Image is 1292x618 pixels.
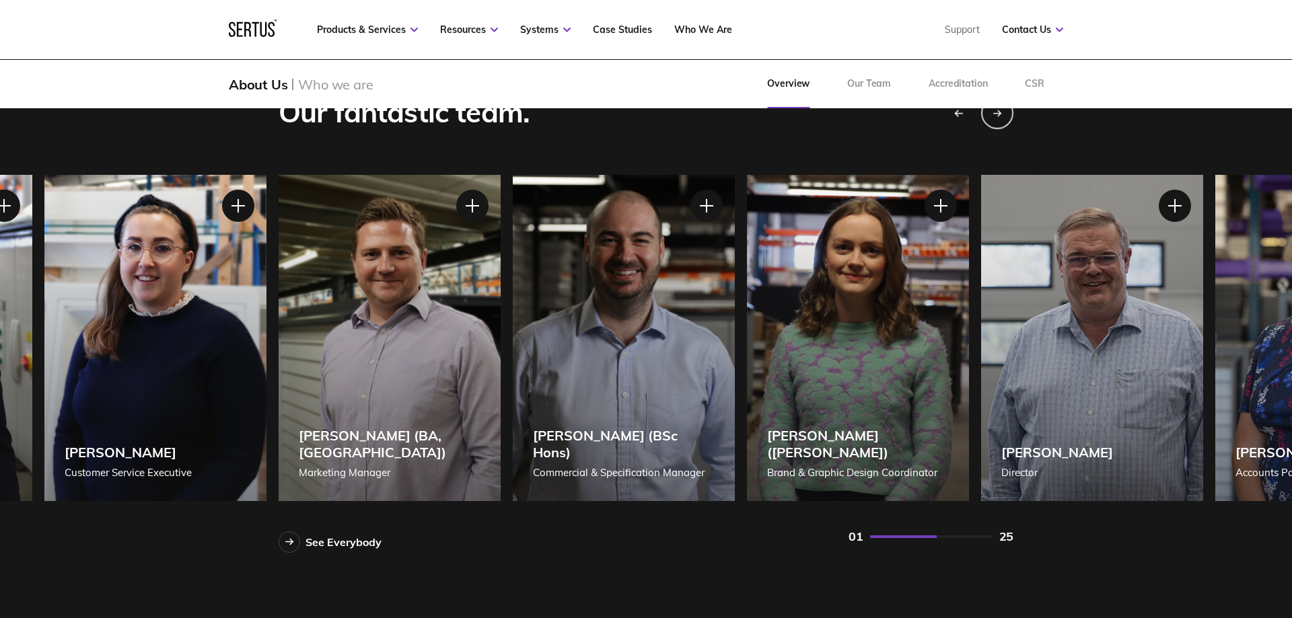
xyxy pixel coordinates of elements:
[299,427,480,461] div: [PERSON_NAME] (BA, [GEOGRAPHIC_DATA])
[65,465,192,481] div: Customer Service Executive
[533,465,715,481] div: Commercial & Specification Manager
[767,427,949,461] div: [PERSON_NAME] ([PERSON_NAME])
[229,76,287,93] div: About Us
[299,465,480,481] div: Marketing Manager
[533,427,715,461] div: [PERSON_NAME] (BSc Hons)
[65,444,192,461] div: [PERSON_NAME]
[1002,24,1063,36] a: Contact Us
[767,465,949,481] div: Brand & Graphic Design Coordinator
[1006,60,1063,108] a: CSR
[941,95,975,129] div: Previous slide
[910,60,1006,108] a: Accreditation
[849,529,863,544] div: 01
[945,24,980,36] a: Support
[279,95,530,130] div: Our fantastic team.
[279,531,382,553] a: See Everybody
[317,24,418,36] a: Products & Services
[674,24,732,36] a: Who We Are
[981,97,1013,129] div: Next slide
[298,76,373,93] div: Who we are
[440,24,498,36] a: Resources
[999,529,1013,544] div: 25
[1001,465,1113,481] div: Director
[593,24,652,36] a: Case Studies
[306,535,382,549] div: See Everybody
[1001,444,1113,461] div: [PERSON_NAME]
[828,60,910,108] a: Our Team
[520,24,571,36] a: Systems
